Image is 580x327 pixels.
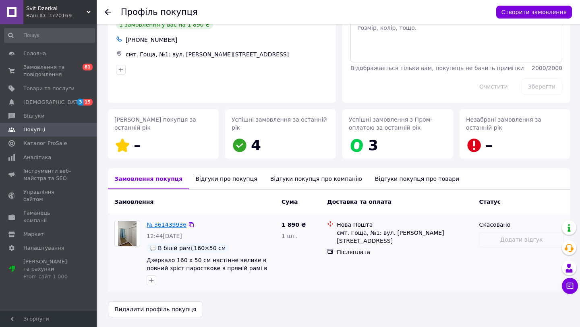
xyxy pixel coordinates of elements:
span: Доставка та оплата [327,199,391,205]
span: Каталог ProSale [23,140,67,147]
div: Відгуки покупця про товари [369,168,466,189]
span: 81 [83,64,93,70]
span: Відгуки [23,112,44,120]
span: 3 [368,137,378,153]
span: [PERSON_NAME] покупця за останній рік [114,116,196,131]
span: [PERSON_NAME] та рахунки [23,258,75,280]
div: 1 замовлення у вас на 1 890 ₴ [116,20,213,29]
span: Гаманець компанії [23,209,75,224]
span: – [134,137,141,153]
h1: Профіль покупця [121,7,198,17]
img: Фото товару [118,221,137,246]
span: 12:44[DATE] [147,233,182,239]
span: Успішні замовлення за останній рік [232,116,327,131]
span: Відображається тільки вам, покупець не бачить примітки [350,65,524,71]
button: Створити замовлення [496,6,572,19]
span: Статус [479,199,501,205]
span: Інструменти веб-майстра та SEO [23,168,75,182]
span: 1 890 ₴ [282,221,306,228]
a: Дзеркало 160 х 50 см настінне велике в повний зріст паросткове в прямій рамі в кольорі білий [147,257,267,279]
div: Ваш ID: 3720169 [26,12,97,19]
span: 2000 / 2000 [532,65,562,71]
span: Успішні замовлення з Пром-оплатою за останній рік [349,116,432,131]
div: Скасовано [479,221,564,229]
span: [DEMOGRAPHIC_DATA] [23,99,83,106]
button: Чат з покупцем [562,278,578,294]
span: Налаштування [23,244,64,252]
span: Управління сайтом [23,188,75,203]
span: В білій рамі,160×50 см [158,245,226,251]
div: [PHONE_NUMBER] [124,34,329,46]
button: Видалити профіль покупця [108,301,203,317]
span: Svit Dzerkal [26,5,87,12]
div: Відгуки про покупця [189,168,263,189]
div: смт. Гоща, №1: вул. [PERSON_NAME][STREET_ADDRESS] [124,49,329,60]
div: Повернутися назад [105,8,111,16]
div: Відгуки покупця про компанію [264,168,369,189]
span: Покупці [23,126,45,133]
span: Замовлення та повідомлення [23,64,75,78]
span: Cума [282,199,298,205]
span: Головна [23,50,46,57]
div: смт. Гоща, №1: вул. [PERSON_NAME][STREET_ADDRESS] [337,229,472,245]
input: Пошук [4,28,95,43]
span: 3 [77,99,83,106]
span: Аналітика [23,154,51,161]
img: :speech_balloon: [150,245,156,251]
span: Незабрані замовлення за останній рік [466,116,541,131]
span: 4 [251,137,261,153]
span: 15 [83,99,93,106]
span: – [485,137,493,153]
div: Нова Пошта [337,221,472,229]
div: Післяплата [337,248,472,256]
span: Замовлення [114,199,153,205]
span: Товари та послуги [23,85,75,92]
div: Prom сайт 1 000 [23,273,75,280]
span: 1 шт. [282,233,297,239]
div: Замовлення покупця [108,168,189,189]
span: Маркет [23,231,44,238]
a: Фото товару [114,221,140,246]
a: № 361439936 [147,221,186,228]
